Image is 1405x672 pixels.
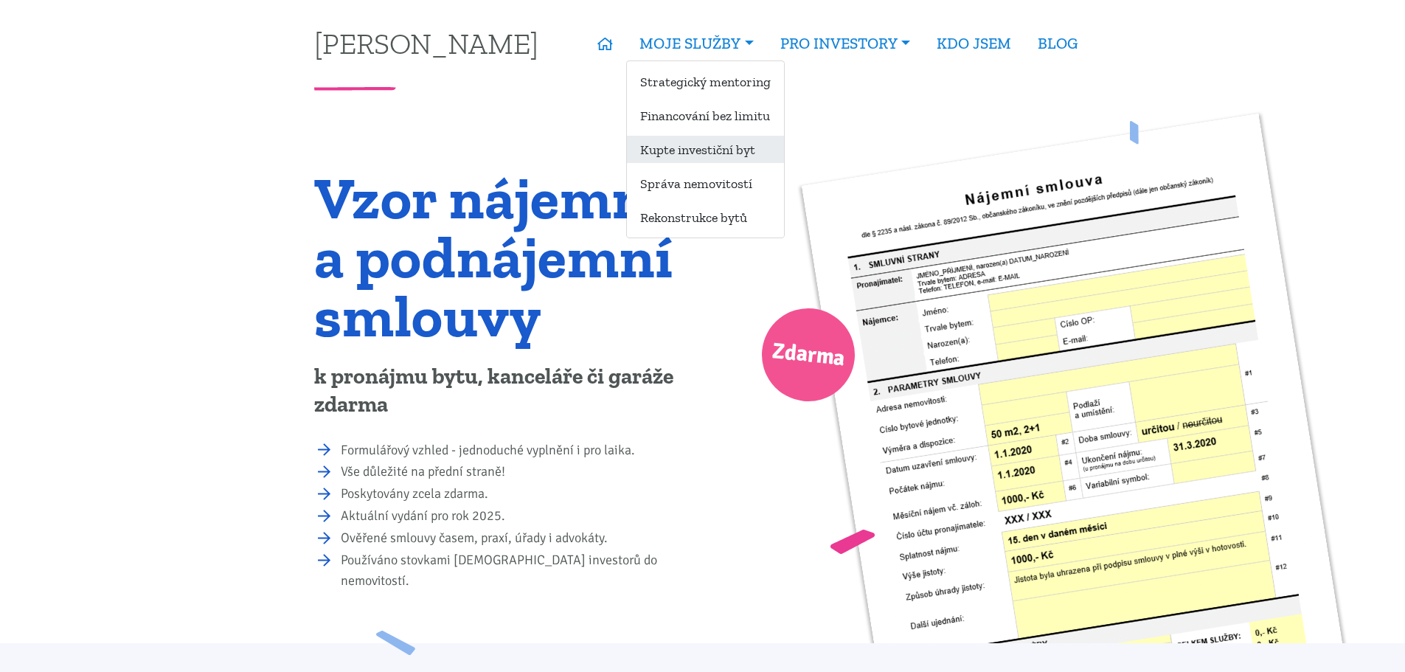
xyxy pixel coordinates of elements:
[626,27,766,60] a: MOJE SLUŽBY
[627,68,784,95] a: Strategický mentoring
[770,332,847,378] span: Zdarma
[341,484,693,505] li: Poskytovány zcela zdarma.
[627,170,784,197] a: Správa nemovitostí
[341,440,693,461] li: Formulářový vzhled - jednoduché vyplnění i pro laika.
[341,528,693,549] li: Ověřené smlouvy časem, praxí, úřady i advokáty.
[314,363,693,419] p: k pronájmu bytu, kanceláře či garáže zdarma
[627,204,784,231] a: Rekonstrukce bytů
[314,168,693,345] h1: Vzor nájemní a podnájemní smlouvy
[767,27,923,60] a: PRO INVESTORY
[627,136,784,163] a: Kupte investiční byt
[627,102,784,129] a: Financování bez limitu
[1024,27,1091,60] a: BLOG
[923,27,1024,60] a: KDO JSEM
[314,29,538,58] a: [PERSON_NAME]
[341,462,693,482] li: Vše důležité na přední straně!
[341,506,693,527] li: Aktuální vydání pro rok 2025.
[341,550,693,592] li: Používáno stovkami [DEMOGRAPHIC_DATA] investorů do nemovitostí.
